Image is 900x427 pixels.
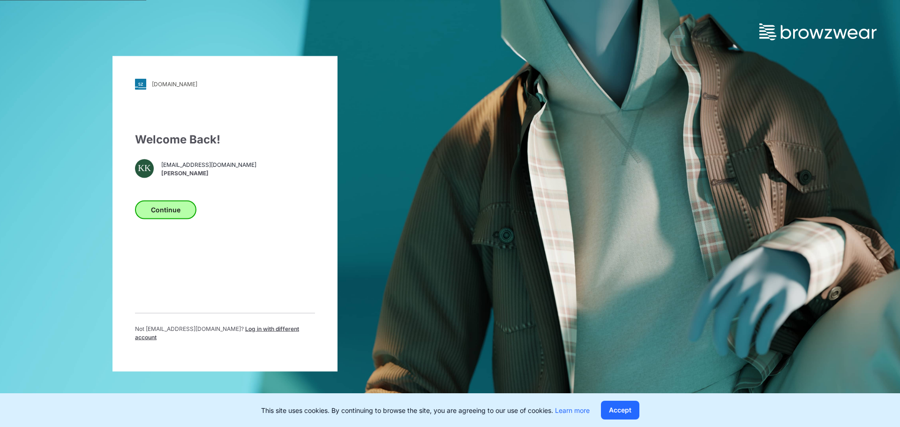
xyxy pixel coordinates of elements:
[135,200,196,219] button: Continue
[555,406,590,414] a: Learn more
[152,81,197,88] div: [DOMAIN_NAME]
[135,159,154,178] div: KK
[135,78,146,90] img: svg+xml;base64,PHN2ZyB3aWR0aD0iMjgiIGhlaWdodD0iMjgiIHZpZXdCb3g9IjAgMCAyOCAyOCIgZmlsbD0ibm9uZSIgeG...
[135,324,315,341] p: Not [EMAIL_ADDRESS][DOMAIN_NAME] ?
[161,161,256,169] span: [EMAIL_ADDRESS][DOMAIN_NAME]
[601,401,639,420] button: Accept
[759,23,877,40] img: browzwear-logo.73288ffb.svg
[161,169,256,178] span: [PERSON_NAME]
[261,405,590,415] p: This site uses cookies. By continuing to browse the site, you are agreeing to our use of cookies.
[135,131,315,148] div: Welcome Back!
[135,78,315,90] a: [DOMAIN_NAME]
